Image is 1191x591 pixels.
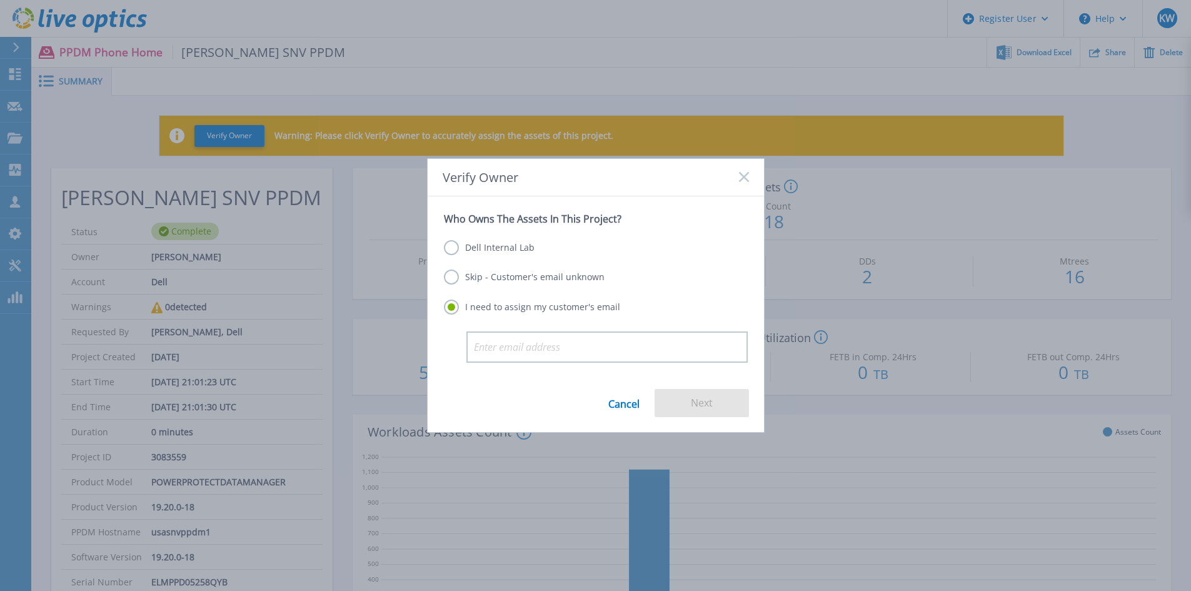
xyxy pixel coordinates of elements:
[444,270,605,285] label: Skip - Customer's email unknown
[608,389,640,417] a: Cancel
[466,331,748,363] input: Enter email address
[444,240,535,255] label: Dell Internal Lab
[443,170,518,184] span: Verify Owner
[444,300,620,315] label: I need to assign my customer's email
[444,213,748,225] p: Who Owns The Assets In This Project?
[655,389,749,417] button: Next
